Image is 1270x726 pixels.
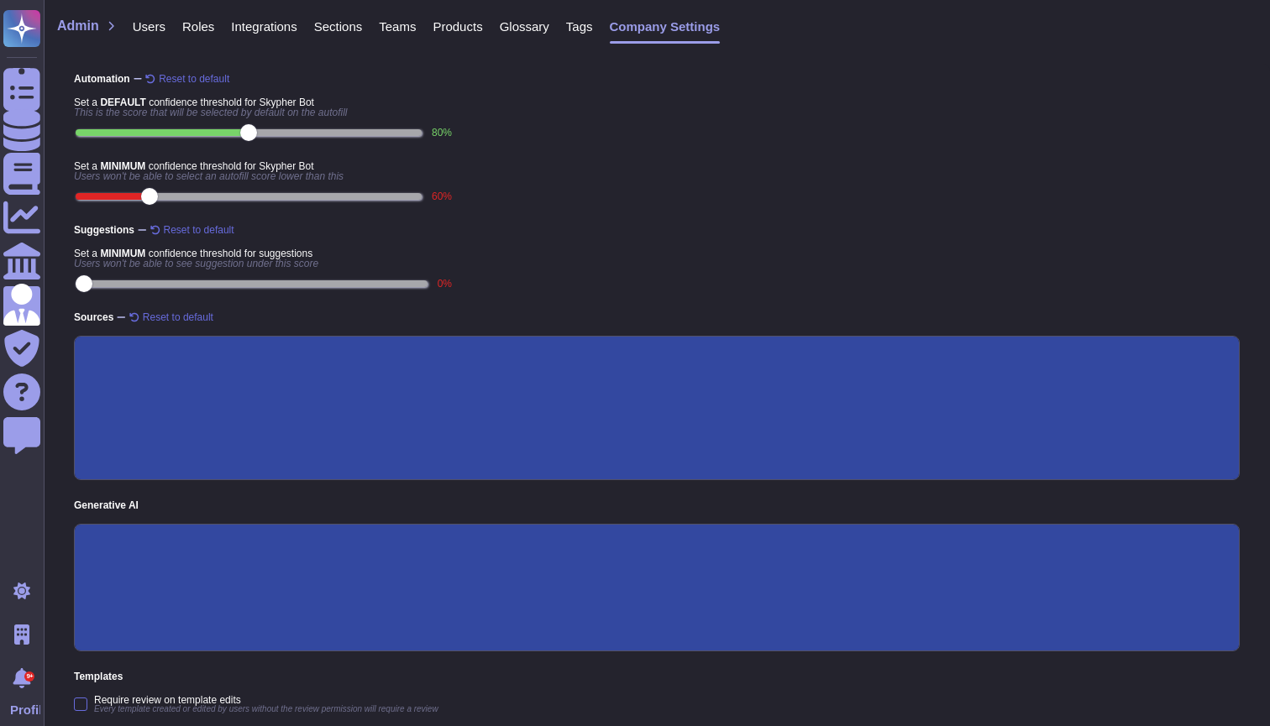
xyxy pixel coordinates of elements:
span: Tags [566,20,593,33]
button: Reset to default [150,225,234,235]
span: This is the score that will be selected by default on the autofill [74,107,452,118]
span: Users [133,20,165,33]
span: Suggestions [74,225,1240,235]
span: Users won't be able to see suggestion under this score [74,259,452,269]
span: Teams [379,20,416,33]
span: Set a confidence threshold for Skypher Bot [74,161,452,171]
span: Generative AI [74,500,1240,510]
button: Reset to default [145,74,229,84]
span: Integrations [231,20,297,33]
button: Reset to default [129,312,213,322]
span: Automation [74,74,1240,84]
span: Templates [74,671,1240,682]
span: Set a confidence threshold for Skypher Bot [74,97,452,107]
div: 9+ [24,671,34,682]
span: Reset to default [159,74,229,84]
span: Products [433,20,482,33]
b: MINIMUM [100,160,145,172]
label: 60 % [432,191,452,201]
span: Every template created or edited by users without the review permission will require a review [94,705,438,713]
span: Roles [182,20,214,33]
span: Sources [74,312,1240,322]
span: Require review on template edits [94,695,438,705]
b: DEFAULT [100,97,145,108]
span: Sections [314,20,363,33]
span: Profile [10,703,40,716]
span: Users won't be able to select an autofill score lower than this [74,171,452,181]
span: Reset to default [143,312,213,322]
span: Admin [57,19,99,33]
span: Set a confidence threshold for suggestions [74,248,452,259]
span: Company Settings [610,20,721,33]
span: Glossary [500,20,549,33]
span: Reset to default [164,225,234,235]
b: MINIMUM [100,248,145,259]
label: 0 % [438,279,452,289]
label: 80 % [432,128,452,138]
